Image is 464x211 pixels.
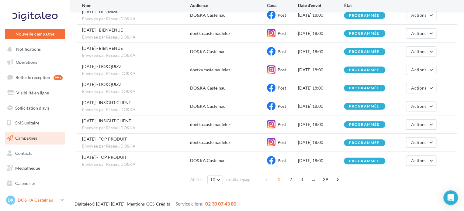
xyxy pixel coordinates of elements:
[226,177,251,182] span: résultats/page
[156,201,170,206] a: Crédits
[278,158,286,163] span: Post
[349,104,379,108] div: programmée
[298,49,344,55] div: [DATE] 18:00
[4,177,66,190] a: Calendrier
[278,67,286,72] span: Post
[298,158,344,164] div: [DATE] 18:00
[320,175,331,184] span: 29
[349,50,379,54] div: programmée
[82,100,131,105] span: 18/09/2025 - INSIGHT CLIENT
[406,65,436,75] button: Actions
[146,201,154,206] a: CGS
[190,139,230,145] div: doetka.castelnaulelez
[15,151,32,156] span: Contacts
[82,53,190,58] span: Envoyée par Réseau DO&KA
[16,60,37,65] span: Opérations
[190,12,226,18] div: DO&KA Castelnau
[4,132,66,145] a: Campagnes
[349,141,379,145] div: programmée
[349,123,379,127] div: programmée
[278,140,286,145] span: Post
[298,12,344,18] div: [DATE] 18:00
[82,35,190,40] span: Envoyée par Réseau DO&KA
[5,194,65,206] a: DK DO&KA Castelnau
[298,2,344,9] div: Date d'envoi
[205,201,236,206] span: 02 30 07 43 80
[82,89,190,94] span: Envoyée par Réseau DO&KA
[54,75,63,80] div: 99+
[274,175,284,184] span: 1
[82,136,127,141] span: 16/09/2025 - TOP PRODUIT
[15,165,40,171] span: Médiathèque
[411,104,426,109] span: Actions
[267,2,298,9] div: Canal
[4,102,66,114] a: Sollicitation d'avis
[82,155,127,160] span: 16/09/2025 - TOP PRODUIT
[82,71,190,77] span: Envoyée par Réseau DO&KA
[82,16,190,22] span: Envoyée par Réseau DO&KA
[82,2,190,9] div: Nom
[15,135,37,141] span: Campagnes
[349,86,379,90] div: programmée
[278,31,286,36] span: Post
[298,139,344,145] div: [DATE] 18:00
[190,49,226,55] div: DO&KA Castelnau
[15,120,39,125] span: SMS unitaire
[349,68,379,72] div: programmée
[207,175,223,184] button: 10
[74,201,92,206] a: Digitaleo
[411,140,426,145] span: Actions
[349,32,379,36] div: programmée
[15,105,50,110] span: Sollicitation d'avis
[286,175,296,184] span: 2
[298,85,344,91] div: [DATE] 18:00
[5,29,65,39] button: Nouvelle campagne
[411,12,426,18] span: Actions
[190,2,267,9] div: Audience
[18,197,58,203] p: DO&KA Castelnau
[278,122,286,127] span: Post
[309,175,318,184] span: ...
[190,67,230,73] div: doetka.castelnaulelez
[278,104,286,109] span: Post
[411,31,426,36] span: Actions
[127,201,145,206] a: Mentions
[82,27,123,32] span: 25/09/2025 - BIENVENUE
[406,155,436,166] button: Actions
[82,82,122,87] span: 23/09/2025 - DO&QUIZZ
[298,121,344,128] div: [DATE] 18:00
[16,90,49,95] span: Visibilité en ligne
[175,201,203,206] span: Service client
[82,125,190,131] span: Envoyée par Réseau DO&KA
[190,177,204,182] span: Afficher
[406,10,436,20] button: Actions
[278,85,286,90] span: Post
[82,46,123,51] span: 25/09/2025 - BIENVENUE
[411,49,426,54] span: Actions
[297,175,306,184] span: 3
[16,47,41,52] span: Notifications
[8,197,14,203] span: DK
[82,107,190,113] span: Envoyée par Réseau DO&KA
[4,87,66,99] a: Visibilité en ligne
[82,118,131,123] span: 18/09/2025 - INSIGHT CLIENT
[411,158,426,163] span: Actions
[190,158,226,164] div: DO&KA Castelnau
[344,2,390,9] div: État
[278,12,286,18] span: Post
[298,30,344,36] div: [DATE] 18:00
[190,103,226,109] div: DO&KA Castelnau
[411,67,426,72] span: Actions
[82,162,190,167] span: Envoyée par Réseau DO&KA
[298,103,344,109] div: [DATE] 18:00
[278,49,286,54] span: Post
[349,159,379,163] div: programmée
[406,28,436,39] button: Actions
[74,201,236,206] span: © [DATE]-[DATE] - - -
[349,14,379,18] div: programmée
[190,121,230,128] div: doetka.castelnaulelez
[411,122,426,127] span: Actions
[4,162,66,175] a: Médiathèque
[16,75,50,80] span: Boîte de réception
[15,181,36,186] span: Calendrier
